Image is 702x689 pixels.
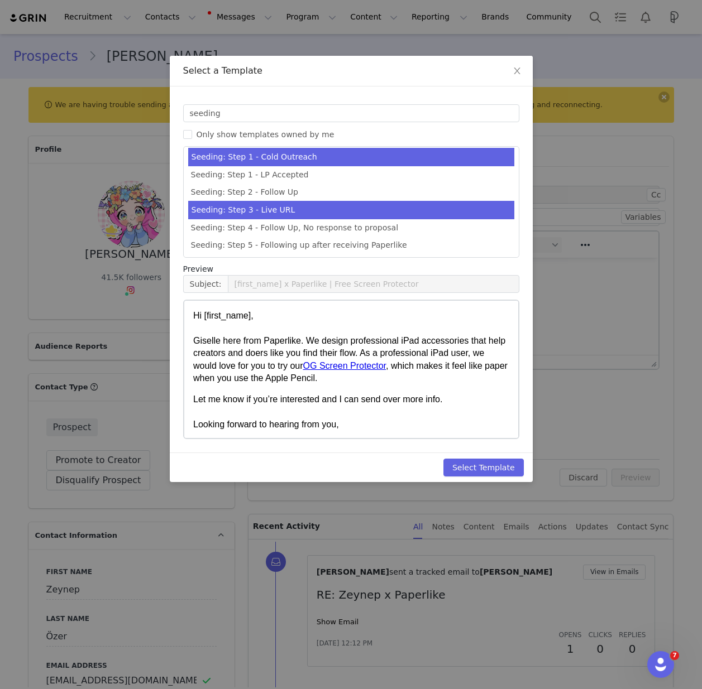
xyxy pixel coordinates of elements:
[183,65,519,77] div: Select a Template
[513,66,522,75] i: icon: close
[184,301,518,438] iframe: Rich Text Area
[119,60,202,70] a: OG Screen Protector
[183,104,519,122] input: Search templates ...
[188,237,514,254] li: Seeding: Step 5 - Following up after receiving Paperlike
[188,201,514,219] li: Seeding: Step 3 - Live URL
[188,184,514,201] li: Seeding: Step 2 - Follow Up
[183,263,214,275] span: Preview
[647,651,674,678] iframe: Intercom live chat
[188,148,514,166] li: Seeding: Step 1 - Cold Outreach
[192,130,339,139] span: Only show templates owned by me
[670,651,679,660] span: 7
[188,166,514,184] li: Seeding: Step 1 - LP Accepted
[183,275,228,293] span: Subject:
[502,56,533,87] button: Close
[9,93,325,130] p: Let me know if you’re interested and I can send over more info. Looking forward to hearing from you,
[9,9,325,223] body: Rich Text Area. Press ALT-0 for help.
[9,9,387,21] body: Rich Text Area. Press ALT-0 for help.
[443,459,524,476] button: Select Template
[9,9,325,84] p: Hi [first_name], Giselle here from Paperlike. We design professional iPad accessories that help c...
[188,219,514,237] li: Seeding: Step 4 - Follow Up, No response to proposal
